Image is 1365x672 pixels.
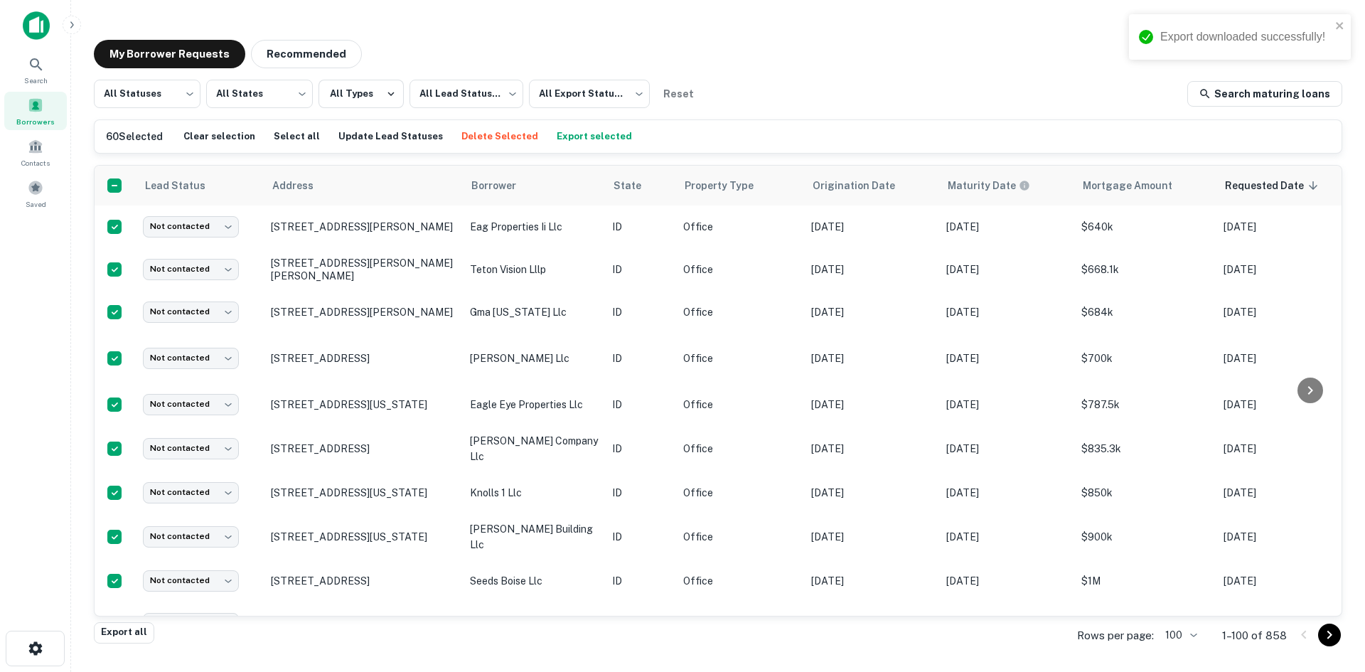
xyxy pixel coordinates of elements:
[1081,351,1209,366] p: $700k
[605,166,676,206] th: State
[271,486,456,499] p: [STREET_ADDRESS][US_STATE]
[553,126,636,147] button: Export selected
[946,304,1067,320] p: [DATE]
[206,75,313,112] div: All States
[1224,529,1344,545] p: [DATE]
[1083,177,1191,194] span: Mortgage Amount
[683,351,797,366] p: Office
[1318,624,1341,646] button: Go to next page
[939,166,1074,206] th: Maturity dates displayed may be estimated. Please contact the lender for the most accurate maturi...
[612,262,669,277] p: ID
[318,80,404,108] button: All Types
[1187,81,1342,107] a: Search maturing loans
[683,485,797,501] p: Office
[1224,219,1344,235] p: [DATE]
[180,126,259,147] button: Clear selection
[94,40,245,68] button: My Borrower Requests
[612,351,669,366] p: ID
[1224,485,1344,501] p: [DATE]
[946,485,1067,501] p: [DATE]
[272,177,332,194] span: Address
[1160,625,1199,646] div: 100
[683,529,797,545] p: Office
[1081,219,1209,235] p: $640k
[471,177,535,194] span: Borrower
[612,529,669,545] p: ID
[144,177,224,194] span: Lead Status
[21,157,50,169] span: Contacts
[143,348,239,368] div: Not contacted
[143,302,239,322] div: Not contacted
[4,133,67,171] div: Contacts
[946,262,1067,277] p: [DATE]
[4,50,67,89] a: Search
[143,570,239,591] div: Not contacted
[683,262,797,277] p: Office
[1081,485,1209,501] p: $850k
[1081,397,1209,412] p: $787.5k
[136,166,264,206] th: Lead Status
[16,116,55,127] span: Borrowers
[1160,28,1331,46] div: Export downloaded successfully!
[271,398,456,411] p: [STREET_ADDRESS][US_STATE]
[470,262,598,277] p: teton vision lllp
[946,397,1067,412] p: [DATE]
[811,351,932,366] p: [DATE]
[23,11,50,40] img: capitalize-icon.png
[335,126,446,147] button: Update Lead Statuses
[946,219,1067,235] p: [DATE]
[470,351,598,366] p: [PERSON_NAME] llc
[529,75,650,112] div: All Export Statuses
[4,92,67,130] a: Borrowers
[94,75,200,112] div: All Statuses
[94,622,154,644] button: Export all
[470,573,598,589] p: seeds boise llc
[470,397,598,412] p: eagle eye properties llc
[948,178,1030,193] div: Maturity dates displayed may be estimated. Please contact the lender for the most accurate maturi...
[946,351,1067,366] p: [DATE]
[612,219,669,235] p: ID
[4,174,67,213] a: Saved
[612,397,669,412] p: ID
[683,573,797,589] p: Office
[470,219,598,235] p: eag properties ii llc
[106,129,163,144] h6: 60 Selected
[811,219,932,235] p: [DATE]
[811,397,932,412] p: [DATE]
[614,177,660,194] span: State
[143,259,239,279] div: Not contacted
[1081,529,1209,545] p: $900k
[811,573,932,589] p: [DATE]
[1081,573,1209,589] p: $1M
[143,613,239,634] div: Not contacted
[143,438,239,459] div: Not contacted
[470,433,598,464] p: [PERSON_NAME] company llc
[1222,627,1287,644] p: 1–100 of 858
[683,219,797,235] p: Office
[948,178,1049,193] span: Maturity dates displayed may be estimated. Please contact the lender for the most accurate maturi...
[463,166,605,206] th: Borrower
[1081,262,1209,277] p: $668.1k
[270,126,323,147] button: Select all
[1224,304,1344,320] p: [DATE]
[1224,573,1344,589] p: [DATE]
[612,573,669,589] p: ID
[143,394,239,415] div: Not contacted
[1294,558,1365,626] iframe: Chat Widget
[1224,397,1344,412] p: [DATE]
[676,166,804,206] th: Property Type
[143,526,239,547] div: Not contacted
[143,216,239,237] div: Not contacted
[1216,166,1351,206] th: Requested Date
[271,306,456,319] p: [STREET_ADDRESS][PERSON_NAME]
[1224,441,1344,457] p: [DATE]
[470,304,598,320] p: gma [US_STATE] llc
[811,304,932,320] p: [DATE]
[946,573,1067,589] p: [DATE]
[683,304,797,320] p: Office
[271,442,456,455] p: [STREET_ADDRESS]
